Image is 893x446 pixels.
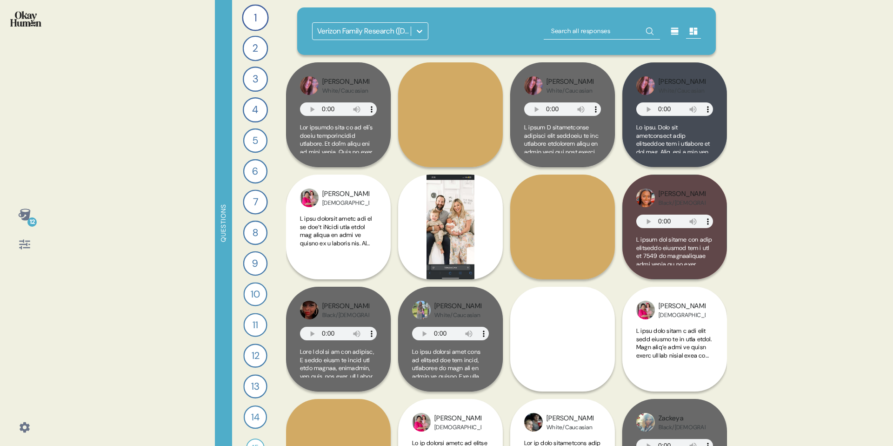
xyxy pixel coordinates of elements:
img: profilepic_24561428313487834.jpg [412,301,431,319]
div: [PERSON_NAME] [659,301,706,311]
div: 13 [243,374,267,398]
div: [PERSON_NAME] [434,301,481,311]
input: Search all responses [544,23,660,40]
div: 5 [243,128,267,153]
div: 3 [243,67,268,92]
div: 2 [243,36,268,61]
div: White/Caucasian [546,424,593,431]
div: [PERSON_NAME] [659,189,706,199]
img: profilepic_25052726781000260.jpg [300,189,319,207]
div: White/Caucasian [546,87,593,95]
div: Verizon Family Research ([DATE]) [317,26,412,37]
div: 12 [27,217,37,227]
div: Zackeya [659,413,706,424]
div: 11 [243,313,267,337]
img: profilepic_31265519416397075.jpg [636,189,655,207]
div: [PERSON_NAME] [322,301,369,311]
div: [PERSON_NAME] [546,413,593,424]
img: profilepic_31468661842780186.jpg [524,413,543,432]
div: [DEMOGRAPHIC_DATA]/Latina [659,311,706,319]
div: 9 [243,251,268,276]
img: profilepic_24686900070946614.jpg [524,76,543,95]
div: [DEMOGRAPHIC_DATA]/Latina [434,424,481,431]
div: 14 [244,405,267,429]
div: [PERSON_NAME] [659,77,706,87]
div: White/Caucasian [659,87,706,95]
div: 10 [243,282,267,306]
div: 7 [243,189,267,214]
img: profilepic_24433558572970677.jpg [300,301,319,319]
div: [PERSON_NAME] [434,413,481,424]
div: White/Caucasian [322,87,369,95]
div: White/Caucasian [434,311,481,319]
div: [DEMOGRAPHIC_DATA]/Latina [322,199,369,207]
div: 6 [243,159,267,183]
img: okayhuman.3b1b6348.png [10,11,41,27]
img: profilepic_25052726781000260.jpg [412,413,431,432]
div: 8 [243,221,267,245]
div: Black/[DEMOGRAPHIC_DATA] [659,199,706,207]
img: profilepic_24686900070946614.jpg [636,76,655,95]
div: Black/[DEMOGRAPHIC_DATA] [322,311,369,319]
div: [PERSON_NAME] [546,77,593,87]
img: profilepic_31615577341366918.jpg [636,413,655,432]
div: Black/[DEMOGRAPHIC_DATA] [659,424,706,431]
img: profilepic_25052726781000260.jpg [636,301,655,319]
div: [PERSON_NAME] [322,189,369,199]
div: 12 [243,344,267,367]
div: [PERSON_NAME] [322,77,369,87]
div: 4 [243,97,268,122]
div: 1 [242,4,268,31]
img: profilepic_24686900070946614.jpg [300,76,319,95]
